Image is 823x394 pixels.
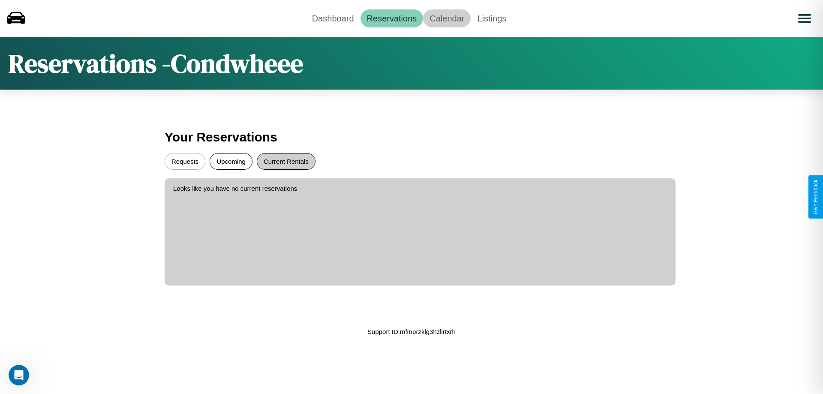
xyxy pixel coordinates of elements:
[793,6,817,30] button: Open menu
[210,153,252,170] button: Upcoming
[423,9,471,27] a: Calendar
[360,9,424,27] a: Reservations
[165,126,658,149] h3: Your Reservations
[367,326,456,337] p: Support ID: mfmprzklg3hzllrtxrh
[9,365,29,385] iframe: Intercom live chat
[165,153,205,170] button: Requests
[813,180,819,214] div: Give Feedback
[257,153,315,170] button: Current Rentals
[9,46,303,81] h1: Reservations - Condwheee
[173,183,667,194] p: Looks like you have no current reservations
[306,9,360,27] a: Dashboard
[471,9,513,27] a: Listings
